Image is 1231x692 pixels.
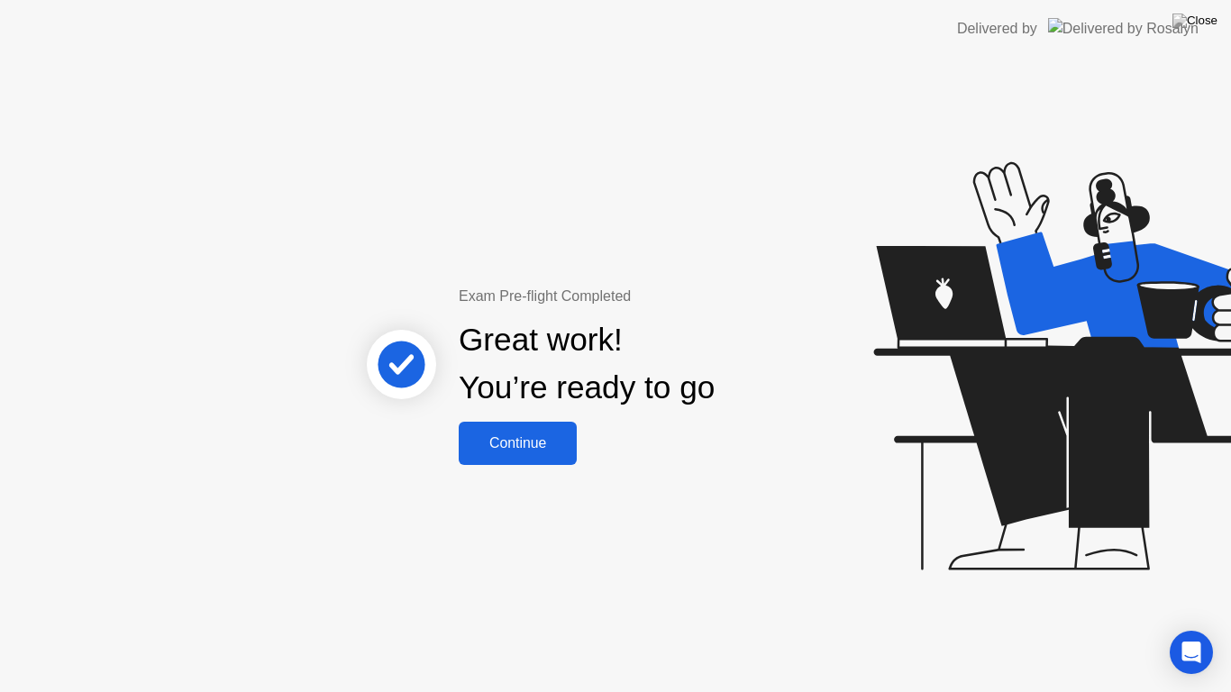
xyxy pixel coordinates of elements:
[1172,14,1217,28] img: Close
[464,435,571,451] div: Continue
[1170,631,1213,674] div: Open Intercom Messenger
[957,18,1037,40] div: Delivered by
[1048,18,1199,39] img: Delivered by Rosalyn
[459,316,715,412] div: Great work! You’re ready to go
[459,286,831,307] div: Exam Pre-flight Completed
[459,422,577,465] button: Continue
